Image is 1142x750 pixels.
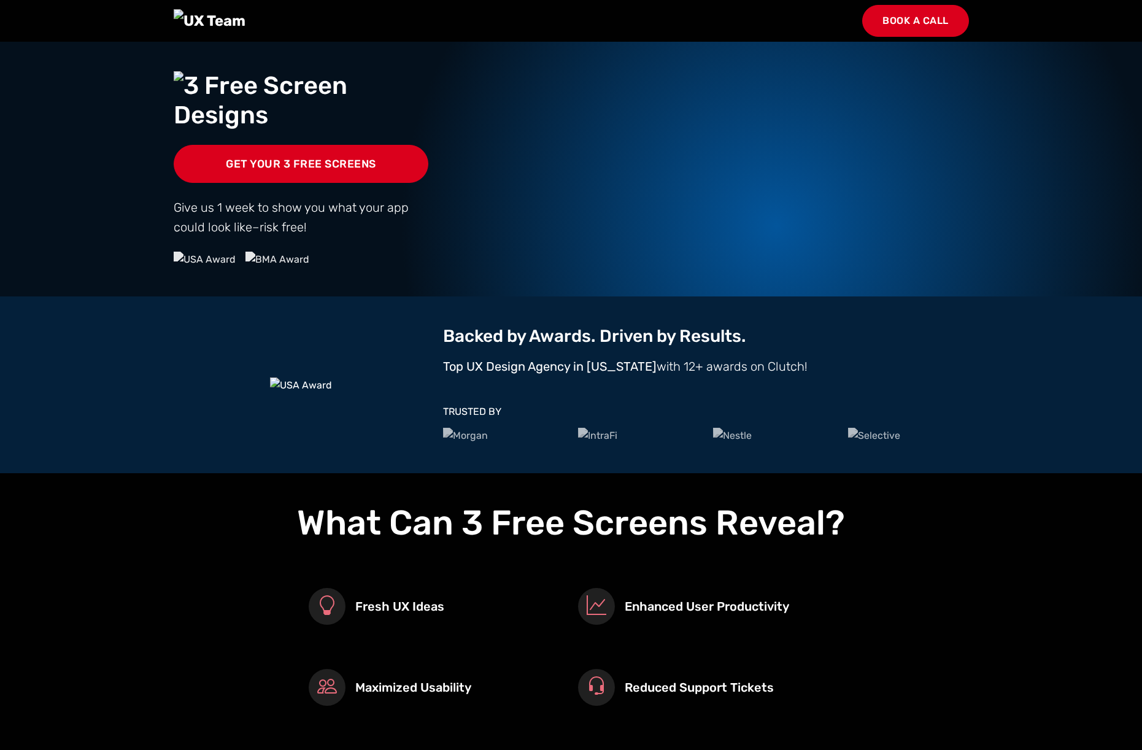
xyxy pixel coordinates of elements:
[443,357,968,376] p: with 12+ awards on Clutch!
[270,377,332,393] img: USA Award
[174,252,236,268] img: USA Award
[578,428,617,444] img: IntraFi
[174,145,429,183] a: Get Your 3 Free Screens
[848,428,900,444] img: Selective
[174,503,969,544] h2: What Can 3 Free Screens Reveal?
[862,5,969,37] a: Book a Call
[625,680,774,695] h3: Reduced Support Tickets
[713,428,752,444] img: Nestle
[174,71,429,130] img: 3 Free Screen Designs
[443,326,968,347] h2: Backed by Awards. Driven by Results.
[355,599,444,614] h3: Fresh UX Ideas
[443,359,657,374] strong: Top UX Design Agency in [US_STATE]
[443,428,488,444] img: Morgan
[625,599,789,614] h3: Enhanced User Productivity
[174,9,245,33] img: UX Team
[174,198,429,237] p: Give us 1 week to show you what your app could look like–risk free!
[245,252,309,268] img: BMA Award
[355,680,471,695] h3: Maximized Usability
[443,406,968,417] h3: TRUSTED BY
